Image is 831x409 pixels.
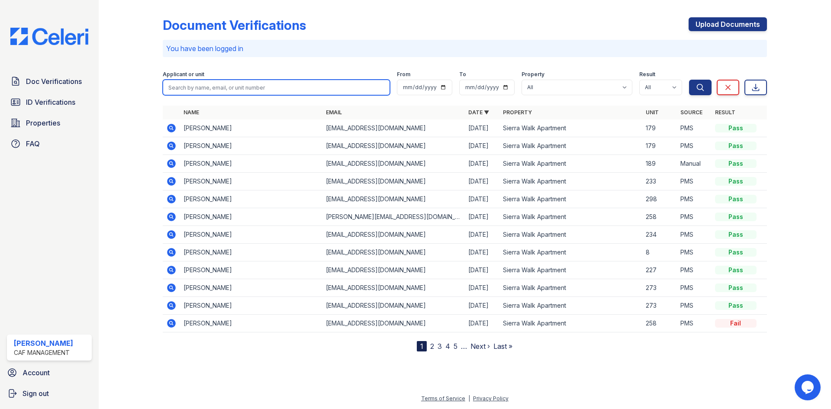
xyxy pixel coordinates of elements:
td: PMS [677,261,712,279]
td: Sierra Walk Apartment [499,190,642,208]
span: ID Verifications [26,97,75,107]
td: 234 [642,226,677,244]
td: Sierra Walk Apartment [499,244,642,261]
span: Account [23,367,50,378]
div: | [468,395,470,402]
a: Properties [7,114,92,132]
td: Sierra Walk Apartment [499,226,642,244]
label: To [459,71,466,78]
a: FAQ [7,135,92,152]
a: Account [3,364,95,381]
td: [DATE] [465,119,499,137]
div: Pass [715,213,757,221]
a: Terms of Service [421,395,465,402]
td: [DATE] [465,208,499,226]
a: Next › [470,342,490,351]
td: [EMAIL_ADDRESS][DOMAIN_NAME] [322,226,465,244]
div: [PERSON_NAME] [14,338,73,348]
a: Source [680,109,702,116]
a: Result [715,109,735,116]
td: [PERSON_NAME] [180,137,322,155]
input: Search by name, email, or unit number [163,80,390,95]
a: Unit [646,109,659,116]
td: Sierra Walk Apartment [499,155,642,173]
label: Property [522,71,544,78]
td: [DATE] [465,315,499,332]
td: PMS [677,119,712,137]
td: PMS [677,190,712,208]
td: [EMAIL_ADDRESS][DOMAIN_NAME] [322,137,465,155]
td: [DATE] [465,190,499,208]
div: Pass [715,195,757,203]
td: [DATE] [465,137,499,155]
td: 179 [642,119,677,137]
td: [DATE] [465,244,499,261]
td: [PERSON_NAME] [180,190,322,208]
td: [DATE] [465,226,499,244]
td: [DATE] [465,297,499,315]
a: 5 [454,342,457,351]
td: [PERSON_NAME] [180,244,322,261]
td: [EMAIL_ADDRESS][DOMAIN_NAME] [322,119,465,137]
td: [PERSON_NAME] [180,297,322,315]
a: Doc Verifications [7,73,92,90]
div: Pass [715,283,757,292]
td: 179 [642,137,677,155]
td: PMS [677,315,712,332]
td: [EMAIL_ADDRESS][DOMAIN_NAME] [322,244,465,261]
td: 8 [642,244,677,261]
span: Doc Verifications [26,76,82,87]
td: [PERSON_NAME] [180,173,322,190]
span: Properties [26,118,60,128]
span: … [461,341,467,351]
td: 189 [642,155,677,173]
td: 273 [642,297,677,315]
td: PMS [677,173,712,190]
td: Sierra Walk Apartment [499,297,642,315]
td: PMS [677,297,712,315]
td: Sierra Walk Apartment [499,261,642,279]
td: [PERSON_NAME] [180,119,322,137]
a: Sign out [3,385,95,402]
td: [PERSON_NAME] [180,315,322,332]
iframe: chat widget [795,374,822,400]
td: PMS [677,244,712,261]
td: Sierra Walk Apartment [499,208,642,226]
a: Privacy Policy [473,395,509,402]
td: [EMAIL_ADDRESS][DOMAIN_NAME] [322,315,465,332]
span: Sign out [23,388,49,399]
td: Sierra Walk Apartment [499,315,642,332]
label: From [397,71,410,78]
td: PMS [677,208,712,226]
td: Manual [677,155,712,173]
p: You have been logged in [166,43,763,54]
td: [PERSON_NAME] [180,155,322,173]
div: Fail [715,319,757,328]
div: Pass [715,301,757,310]
td: [DATE] [465,279,499,297]
td: Sierra Walk Apartment [499,137,642,155]
td: [EMAIL_ADDRESS][DOMAIN_NAME] [322,190,465,208]
div: Pass [715,177,757,186]
td: [DATE] [465,155,499,173]
td: [EMAIL_ADDRESS][DOMAIN_NAME] [322,155,465,173]
td: [PERSON_NAME] [180,226,322,244]
td: [DATE] [465,173,499,190]
label: Result [639,71,655,78]
label: Applicant or unit [163,71,204,78]
div: Pass [715,266,757,274]
td: [PERSON_NAME] [180,208,322,226]
td: [EMAIL_ADDRESS][DOMAIN_NAME] [322,297,465,315]
td: 233 [642,173,677,190]
div: Pass [715,230,757,239]
td: 273 [642,279,677,297]
td: Sierra Walk Apartment [499,119,642,137]
div: 1 [417,341,427,351]
a: ID Verifications [7,93,92,111]
td: [EMAIL_ADDRESS][DOMAIN_NAME] [322,173,465,190]
a: 2 [430,342,434,351]
div: Document Verifications [163,17,306,33]
td: Sierra Walk Apartment [499,173,642,190]
td: [DATE] [465,261,499,279]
